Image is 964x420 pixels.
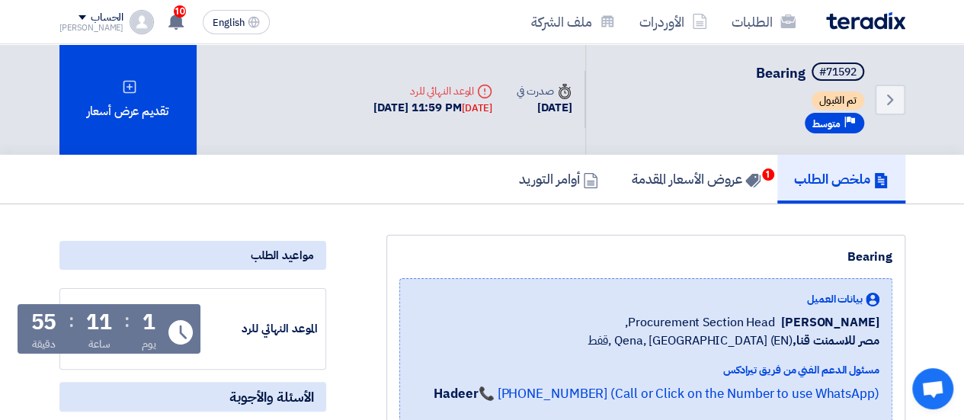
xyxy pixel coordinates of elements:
span: Qena, [GEOGRAPHIC_DATA] (EN) ,قفط [588,332,879,350]
div: 55 [31,312,57,333]
button: English [203,10,270,34]
strong: Hadeer [434,384,478,403]
a: ملخص الطلب [777,155,905,204]
h5: ملخص الطلب [794,170,889,188]
h5: أوامر التوريد [519,170,598,188]
a: عروض الأسعار المقدمة1 [615,155,777,204]
div: صدرت في [517,83,572,99]
div: دقيقة [32,336,56,352]
img: Teradix logo [826,12,905,30]
span: تم القبول [812,91,864,110]
h5: Bearing [756,63,867,84]
span: 10 [174,5,186,18]
div: الموعد النهائي للرد [373,83,492,99]
span: [PERSON_NAME] [781,313,879,332]
span: متوسط [812,117,841,131]
a: ملف الشركة [519,4,627,40]
a: الأوردرات [627,4,719,40]
span: English [213,18,245,28]
div: الموعد النهائي للرد [203,320,318,338]
div: مسئول الدعم الفني من فريق تيرادكس [434,362,879,378]
span: 1 [762,168,774,181]
a: أوامر التوريد [502,155,615,204]
div: [DATE] 11:59 PM [373,99,492,117]
div: Open chat [912,368,953,409]
span: بيانات العميل [807,291,863,307]
div: #71592 [819,67,857,78]
div: [DATE] [462,101,492,116]
div: [DATE] [517,99,572,117]
div: : [69,307,74,335]
div: 1 [143,312,155,333]
div: [PERSON_NAME] [59,24,124,32]
div: Bearing [399,248,892,266]
div: ساعة [88,336,110,352]
div: مواعيد الطلب [59,241,326,270]
div: : [124,307,130,335]
div: تقديم عرض أسعار [59,44,197,155]
span: Procurement Section Head, [625,313,775,332]
span: Bearing [756,63,805,83]
div: يوم [142,336,156,352]
a: 📞 [PHONE_NUMBER] (Call or Click on the Number to use WhatsApp) [479,384,879,403]
a: الطلبات [719,4,808,40]
img: profile_test.png [130,10,154,34]
span: الأسئلة والأجوبة [229,388,314,406]
div: الحساب [91,11,123,24]
b: مصر للاسمنت قنا, [793,332,879,350]
div: 11 [86,312,112,333]
h5: عروض الأسعار المقدمة [632,170,761,188]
